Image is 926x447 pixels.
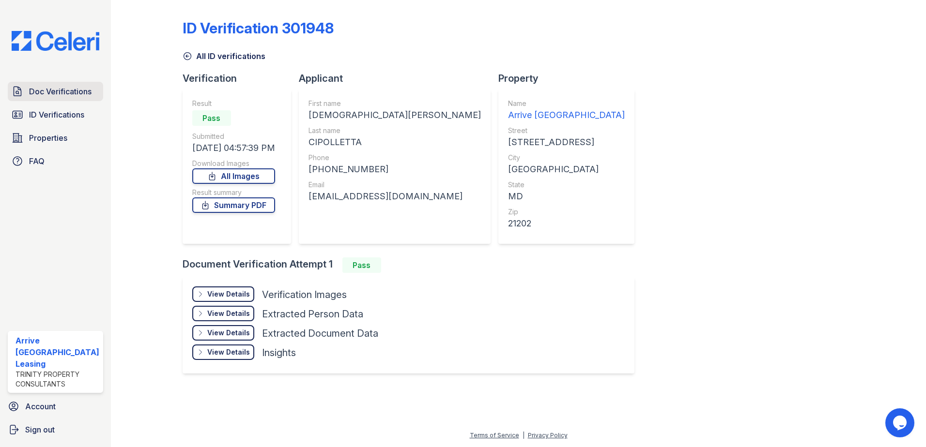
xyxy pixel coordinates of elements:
div: Zip [508,207,625,217]
div: Pass [192,110,231,126]
div: 21202 [508,217,625,230]
div: Last name [309,126,481,135]
a: FAQ [8,151,103,171]
div: Download Images [192,159,275,168]
div: [EMAIL_ADDRESS][DOMAIN_NAME] [309,190,481,203]
div: Email [309,180,481,190]
a: Summary PDF [192,197,275,213]
div: [DEMOGRAPHIC_DATA][PERSON_NAME] [309,108,481,122]
div: Result [192,99,275,108]
a: All ID verifications [183,50,265,62]
div: Insights [262,346,296,359]
a: Account [4,397,107,416]
div: State [508,180,625,190]
div: CIPOLLETTA [309,135,481,149]
div: Result summary [192,188,275,197]
div: First name [309,99,481,108]
div: Name [508,99,625,108]
div: View Details [207,309,250,318]
div: View Details [207,347,250,357]
span: ID Verifications [29,109,84,120]
div: [PHONE_NUMBER] [309,163,481,176]
span: FAQ [29,155,45,167]
div: Verification [183,72,299,85]
div: Trinity Property Consultants [15,370,99,389]
a: Properties [8,128,103,148]
div: Applicant [299,72,498,85]
div: View Details [207,328,250,338]
div: Phone [309,153,481,163]
a: ID Verifications [8,105,103,124]
a: Name Arrive [GEOGRAPHIC_DATA] [508,99,625,122]
div: Pass [342,257,381,273]
div: Street [508,126,625,135]
span: Properties [29,132,67,144]
div: Submitted [192,132,275,141]
a: All Images [192,168,275,184]
div: View Details [207,289,250,299]
div: MD [508,190,625,203]
div: [GEOGRAPHIC_DATA] [508,163,625,176]
div: [STREET_ADDRESS] [508,135,625,149]
div: Extracted Person Data [262,307,363,321]
a: Terms of Service [470,432,519,439]
div: ID Verification 301948 [183,19,334,37]
div: City [508,153,625,163]
div: Verification Images [262,288,347,301]
div: [DATE] 04:57:39 PM [192,141,275,155]
iframe: chat widget [885,408,916,437]
span: Doc Verifications [29,86,92,97]
div: Arrive [GEOGRAPHIC_DATA] [508,108,625,122]
div: | [523,432,525,439]
div: Arrive [GEOGRAPHIC_DATA] Leasing [15,335,99,370]
span: Sign out [25,424,55,435]
a: Privacy Policy [528,432,568,439]
a: Doc Verifications [8,82,103,101]
img: CE_Logo_Blue-a8612792a0a2168367f1c8372b55b34899dd931a85d93a1a3d3e32e68fde9ad4.png [4,31,107,51]
div: Property [498,72,642,85]
div: Extracted Document Data [262,327,378,340]
a: Sign out [4,420,107,439]
span: Account [25,401,56,412]
div: Document Verification Attempt 1 [183,257,642,273]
